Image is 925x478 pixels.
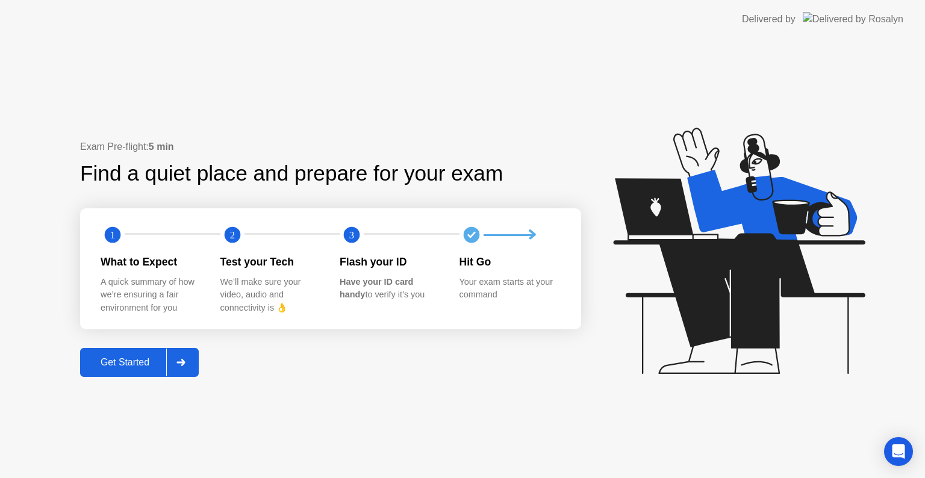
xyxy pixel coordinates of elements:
div: Test your Tech [220,254,321,270]
text: 2 [229,229,234,241]
div: A quick summary of how we’re ensuring a fair environment for you [101,276,201,315]
text: 3 [349,229,354,241]
div: Delivered by [742,12,796,26]
div: Open Intercom Messenger [884,437,913,466]
div: Get Started [84,357,166,368]
text: 1 [110,229,115,241]
button: Get Started [80,348,199,377]
div: What to Expect [101,254,201,270]
div: Exam Pre-flight: [80,140,581,154]
div: We’ll make sure your video, audio and connectivity is 👌 [220,276,321,315]
b: 5 min [149,141,174,152]
img: Delivered by Rosalyn [803,12,903,26]
b: Have your ID card handy [340,277,413,300]
div: Flash your ID [340,254,440,270]
div: Find a quiet place and prepare for your exam [80,158,505,190]
div: Your exam starts at your command [459,276,560,302]
div: Hit Go [459,254,560,270]
div: to verify it’s you [340,276,440,302]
